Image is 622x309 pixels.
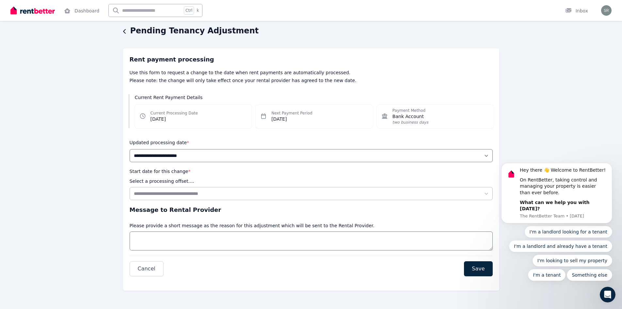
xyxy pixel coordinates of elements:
[600,287,615,302] iframe: Intercom live chat
[130,140,189,145] label: Updated processing date
[10,6,55,15] img: RentBetter
[138,265,155,273] span: Cancel
[392,120,428,125] span: two business days
[565,8,588,14] div: Inbox
[130,222,375,229] p: Please provide a short message as the reason for this adjustment which will be sent to the Rental...
[130,69,493,76] p: Use this form to request a change to the date when rent payments are automatically processed.
[464,261,492,276] button: Save
[130,178,194,184] p: Select a processing offset....
[184,6,194,15] span: Ctrl
[130,26,259,36] h1: Pending Tenancy Adjustment
[491,160,622,291] iframe: Intercom notifications message
[130,55,493,64] h3: Rent payment processing
[130,77,493,84] p: Please note: the change will only take effect once your rental provider has agreed to the new date.
[130,169,191,174] label: Start date for this change
[130,261,164,276] button: Cancel
[392,108,428,113] dt: Payment Method
[472,265,485,273] span: Save
[197,8,199,13] span: k
[271,111,312,116] dt: Next Payment Period
[135,94,494,101] h3: Current Rent Payment Details
[151,111,198,116] dt: Current Processing Date
[130,205,493,215] h3: Message to Rental Provider
[601,5,612,16] img: Srinivas Reddi
[151,116,198,122] dd: [DATE]
[271,116,312,122] dd: [DATE]
[392,113,428,120] span: Bank Account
